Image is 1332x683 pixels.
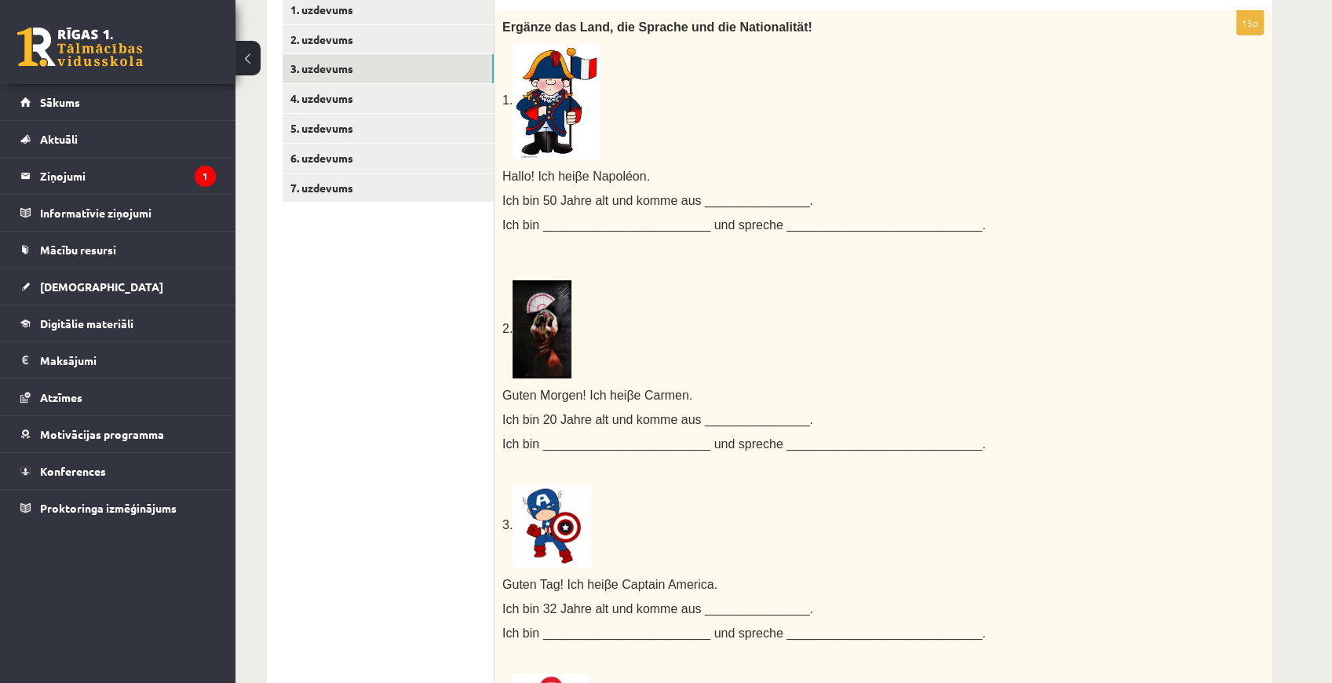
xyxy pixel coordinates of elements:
[502,389,626,402] span: Guten Morgen! Ich hei
[604,578,611,591] span: β
[502,170,575,183] span: Hallo! Ich hei
[283,173,494,203] a: 7. uzdevums
[20,342,216,378] a: Maksājumi
[513,43,600,159] img: Resultado de imagem para french clipart
[283,144,494,173] a: 6. uzdevums
[20,84,216,120] a: Sākums
[626,389,633,402] span: β
[283,25,494,54] a: 2. uzdevums
[502,194,813,207] span: Ich bin 50 Jahre alt und komme aus _______________.
[513,280,571,378] img: Flamenco Tänzerin – Galerie Chromik
[40,464,106,478] span: Konferences
[502,578,604,591] span: Guten Tag! Ich hei
[502,437,986,451] span: Ich bin ________________________ und spreche ____________________________.
[40,243,116,257] span: Mācību resursi
[582,170,650,183] span: e Napoléon.
[513,484,591,568] img: Resultado de imagem para America clipart
[20,379,216,415] a: Atzīmes
[40,316,133,331] span: Digitālie materiāli
[20,416,216,452] a: Motivācijas programma
[20,121,216,157] a: Aktuāli
[20,195,216,231] a: Informatīvie ziņojumi
[16,16,744,58] body: Editor, wiswyg-editor-user-answer-47433773696000
[1236,10,1264,35] p: 15p
[283,54,494,83] a: 3. uzdevums
[502,218,986,232] span: Ich bin ________________________ und spreche ____________________________.
[20,158,216,194] a: Ziņojumi1
[20,305,216,341] a: Digitālie materiāli
[575,170,582,183] span: β
[502,93,600,107] span: 1.
[40,132,78,146] span: Aktuāli
[40,195,216,231] legend: Informatīvie ziņojumi
[40,427,164,441] span: Motivācijas programma
[20,232,216,268] a: Mācību resursi
[611,578,717,591] span: e Captain America.
[40,95,80,109] span: Sākums
[502,20,812,34] span: Ergänze das Land, die Sprache und die Nationalität!
[40,342,216,378] legend: Maksājumi
[20,453,216,489] a: Konferences
[283,84,494,113] a: 4. uzdevums
[40,390,82,404] span: Atzīmes
[502,626,986,640] span: Ich bin ________________________ und spreche ____________________________.
[634,389,693,402] span: e Carmen.
[40,279,163,294] span: [DEMOGRAPHIC_DATA]
[502,518,591,531] span: 3.
[502,602,813,615] span: Ich bin 32 Jahre alt und komme aus _______________.
[20,490,216,526] a: Proktoringa izmēģinājums
[283,114,494,143] a: 5. uzdevums
[20,268,216,305] a: [DEMOGRAPHIC_DATA]
[40,501,177,515] span: Proktoringa izmēģinājums
[40,158,216,194] legend: Ziņojumi
[195,166,216,187] i: 1
[502,413,813,426] span: Ich bin 20 Jahre alt und komme aus _______________.
[17,27,143,67] a: Rīgas 1. Tālmācības vidusskola
[502,322,513,335] span: 2.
